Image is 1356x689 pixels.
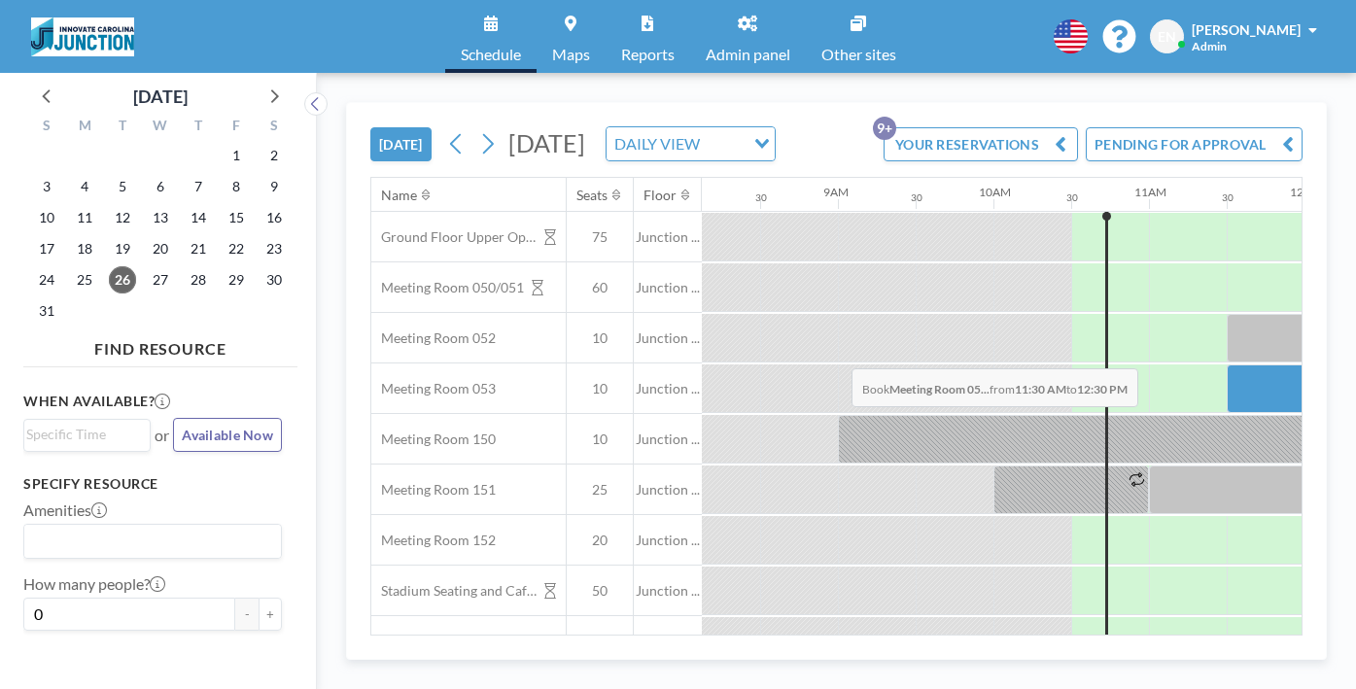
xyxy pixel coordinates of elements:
[71,266,98,293] span: Monday, August 25, 2025
[235,598,259,631] button: -
[576,187,608,204] div: Seats
[371,279,524,296] span: Meeting Room 050/051
[371,431,496,448] span: Meeting Room 150
[223,142,250,169] span: Friday, August 1, 2025
[261,142,288,169] span: Saturday, August 2, 2025
[147,266,174,293] span: Wednesday, August 27, 2025
[23,646,59,666] label: Floor
[147,235,174,262] span: Wednesday, August 20, 2025
[261,266,288,293] span: Saturday, August 30, 2025
[508,128,585,157] span: [DATE]
[71,173,98,200] span: Monday, August 4, 2025
[23,500,107,520] label: Amenities
[873,117,896,140] p: 9+
[567,279,633,296] span: 60
[371,582,537,600] span: Stadium Seating and Cafe area
[634,228,702,246] span: Junction ...
[1015,382,1066,396] b: 11:30 AM
[33,204,60,231] span: Sunday, August 10, 2025
[634,633,702,650] span: Junction ...
[1134,185,1166,199] div: 11AM
[634,582,702,600] span: Junction ...
[104,115,142,140] div: T
[31,17,134,56] img: organization-logo
[261,204,288,231] span: Saturday, August 16, 2025
[109,235,136,262] span: Tuesday, August 19, 2025
[461,47,521,62] span: Schedule
[371,481,496,499] span: Meeting Room 151
[567,431,633,448] span: 10
[223,173,250,200] span: Friday, August 8, 2025
[552,47,590,62] span: Maps
[261,235,288,262] span: Saturday, August 23, 2025
[643,187,677,204] div: Floor
[610,131,704,156] span: DAILY VIEW
[1192,21,1301,38] span: [PERSON_NAME]
[567,329,633,347] span: 10
[755,191,767,204] div: 30
[24,525,281,558] div: Search for option
[185,235,212,262] span: Thursday, August 21, 2025
[567,532,633,549] span: 20
[370,127,432,161] button: [DATE]
[255,115,293,140] div: S
[567,633,633,650] span: 1
[1077,382,1128,396] b: 12:30 PM
[26,424,139,445] input: Search for option
[634,481,702,499] span: Junction ...
[634,279,702,296] span: Junction ...
[185,204,212,231] span: Thursday, August 14, 2025
[147,204,174,231] span: Wednesday, August 13, 2025
[371,532,496,549] span: Meeting Room 152
[71,235,98,262] span: Monday, August 18, 2025
[23,574,165,594] label: How many people?
[823,185,849,199] div: 9AM
[852,368,1138,407] span: Book from to
[381,187,417,204] div: Name
[979,185,1011,199] div: 10AM
[884,127,1078,161] button: YOUR RESERVATIONS9+
[23,331,297,359] h4: FIND RESOURCE
[1192,39,1227,53] span: Admin
[821,47,896,62] span: Other sites
[223,204,250,231] span: Friday, August 15, 2025
[259,598,282,631] button: +
[567,380,633,397] span: 10
[23,475,282,493] h3: Specify resource
[185,266,212,293] span: Thursday, August 28, 2025
[567,228,633,246] span: 75
[109,173,136,200] span: Tuesday, August 5, 2025
[371,633,565,650] span: Temporary Meeting Room 118
[28,115,66,140] div: S
[634,380,702,397] span: Junction ...
[706,47,790,62] span: Admin panel
[109,204,136,231] span: Tuesday, August 12, 2025
[33,297,60,325] span: Sunday, August 31, 2025
[173,418,282,452] button: Available Now
[371,329,496,347] span: Meeting Room 052
[142,115,180,140] div: W
[261,173,288,200] span: Saturday, August 9, 2025
[567,481,633,499] span: 25
[185,173,212,200] span: Thursday, August 7, 2025
[223,266,250,293] span: Friday, August 29, 2025
[567,582,633,600] span: 50
[1158,28,1176,46] span: EN
[26,529,270,554] input: Search for option
[634,431,702,448] span: Junction ...
[182,427,273,443] span: Available Now
[24,420,150,449] div: Search for option
[155,426,169,445] span: or
[223,235,250,262] span: Friday, August 22, 2025
[71,204,98,231] span: Monday, August 11, 2025
[889,382,990,396] b: Meeting Room 05...
[621,47,675,62] span: Reports
[147,173,174,200] span: Wednesday, August 6, 2025
[911,191,922,204] div: 30
[109,266,136,293] span: Tuesday, August 26, 2025
[66,115,104,140] div: M
[217,115,255,140] div: F
[33,235,60,262] span: Sunday, August 17, 2025
[371,380,496,397] span: Meeting Room 053
[1290,185,1321,199] div: 12PM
